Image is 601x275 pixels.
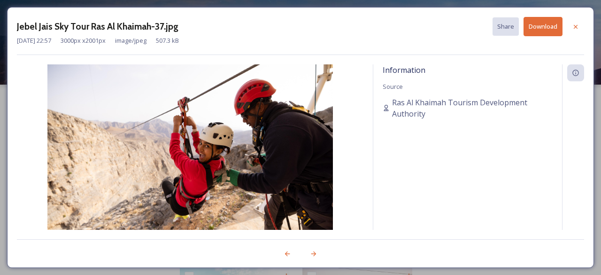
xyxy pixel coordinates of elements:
[392,97,553,119] span: Ras Al Khaimah Tourism Development Authority
[493,17,519,36] button: Share
[524,17,562,36] button: Download
[17,64,363,255] img: E53A8566-57B2-46A6-A8263572E08B9C12.jpg
[17,20,178,33] h3: Jebel Jais Sky Tour Ras Al Khaimah-37.jpg
[17,36,51,45] span: [DATE] 22:57
[383,82,403,91] span: Source
[383,65,425,75] span: Information
[61,36,106,45] span: 3000 px x 2001 px
[115,36,146,45] span: image/jpeg
[156,36,179,45] span: 507.3 kB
